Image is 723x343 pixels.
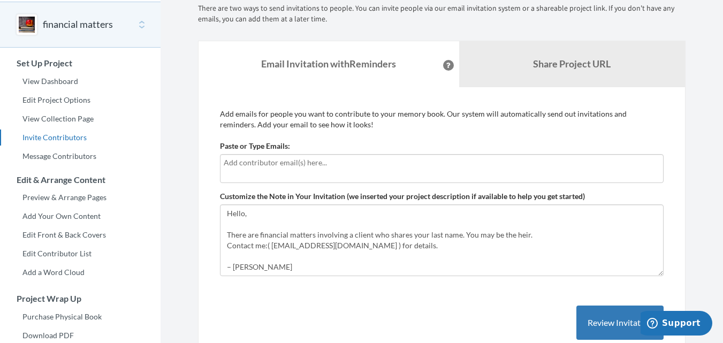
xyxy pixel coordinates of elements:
h3: Edit & Arrange Content [1,175,161,185]
label: Paste or Type Emails: [220,141,290,151]
button: financial matters [43,18,113,32]
p: There are two ways to send invitations to people. You can invite people via our email invitation ... [198,3,686,25]
button: Review Invitation [576,306,664,340]
iframe: Opens a widget where you can chat to one of our agents [641,311,712,338]
h3: Project Wrap Up [1,294,161,303]
h3: Set Up Project [1,58,161,68]
label: Customize the Note in Your Invitation (we inserted your project description if available to help ... [220,191,585,202]
p: Add emails for people you want to contribute to your memory book. Our system will automatically s... [220,109,664,130]
strong: Email Invitation with Reminders [261,58,396,70]
b: Share Project URL [533,58,611,70]
textarea: Hello, There are financial matters involving a client who shares your last name. You may be the h... [220,204,664,276]
input: Add contributor email(s) here... [224,157,660,169]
